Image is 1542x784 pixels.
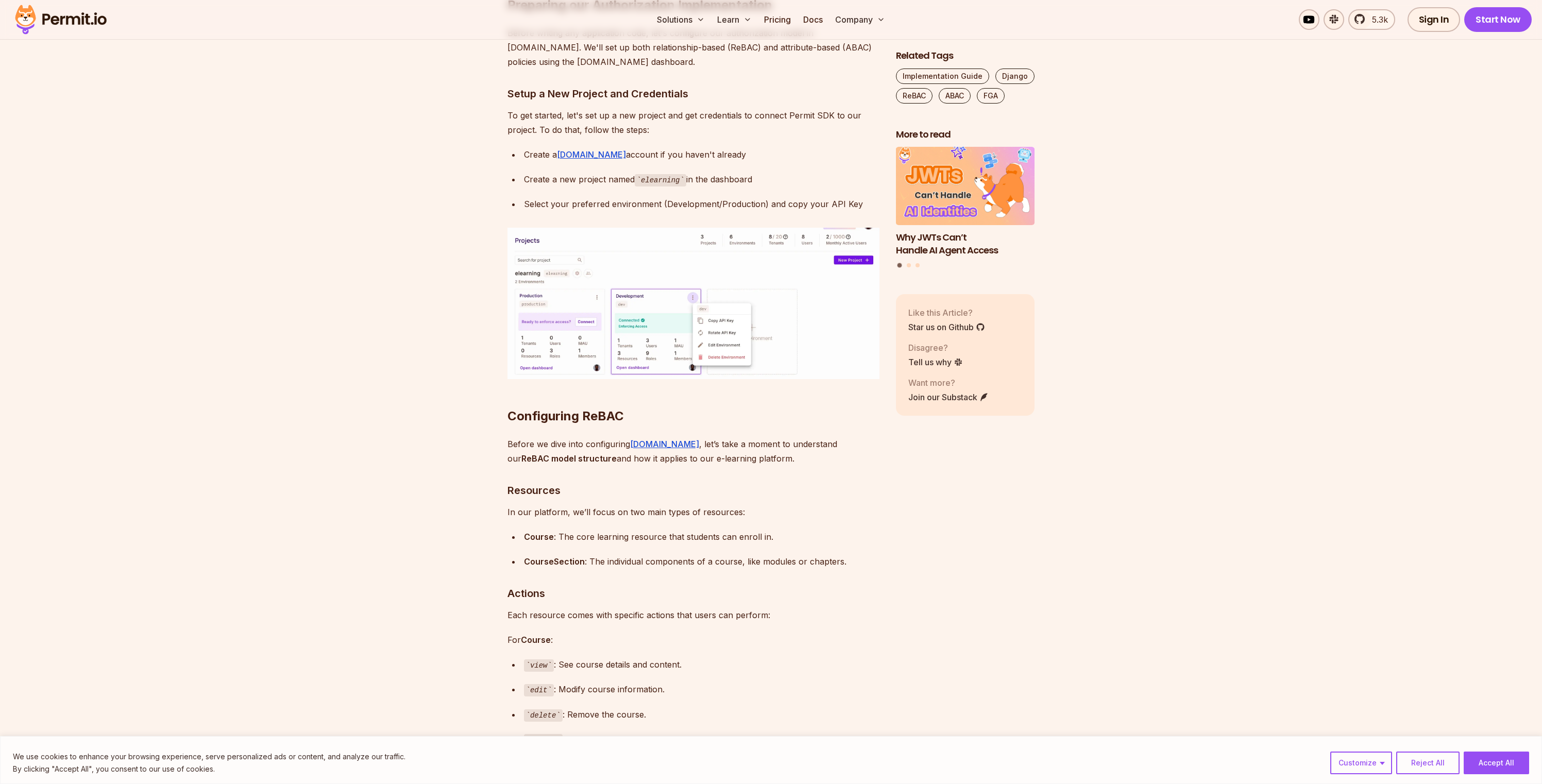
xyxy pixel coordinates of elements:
p: Before writing any application code, let's configure our authorization model in [DOMAIN_NAME]. We... [507,26,879,69]
h2: Configuring ReBAC [507,367,879,424]
button: Solutions [653,9,709,30]
p: Like this Article? [908,306,985,319]
div: Create a account if you haven't already [524,147,879,162]
a: FGA [977,88,1005,104]
p: Each resource comes with specific actions that users can perform: [507,608,879,622]
a: Why JWTs Can’t Handle AI Agent AccessWhy JWTs Can’t Handle AI Agent Access [896,147,1035,257]
p: For : [507,633,879,647]
a: 5.3k [1348,9,1395,30]
p: Want more? [908,377,989,389]
button: Customize [1330,752,1392,774]
img: image.png [507,228,879,379]
div: : Modify course information. [524,682,879,697]
h3: Actions [507,585,879,602]
a: Tell us why [908,356,963,368]
div: Create a new project named in the dashboard [524,172,879,187]
strong: Course [524,532,554,542]
a: Pricing [760,9,795,30]
button: Company [831,9,889,30]
strong: CourseSection [524,556,585,567]
button: Go to slide 3 [916,264,920,268]
a: Star us on Github [908,321,985,333]
div: : Join the course as a student. [524,732,879,747]
h3: Resources [507,482,879,499]
a: Docs [799,9,827,30]
div: : Remove the course. [524,707,879,722]
a: [DOMAIN_NAME] [557,149,626,160]
a: Sign In [1408,7,1461,32]
button: Reject All [1396,752,1460,774]
div: : The core learning resource that students can enroll in. [524,530,879,544]
h2: Related Tags [896,49,1035,62]
strong: Course [521,635,551,645]
p: We use cookies to enhance your browsing experience, serve personalized ads or content, and analyz... [13,751,405,763]
div: Posts [896,147,1035,269]
h2: More to read [896,128,1035,141]
button: Learn [713,9,756,30]
code: edit [524,684,554,696]
a: ABAC [939,88,971,104]
p: Disagree? [908,342,963,354]
img: Permit logo [10,2,111,37]
button: Accept All [1464,752,1529,774]
code: delete [524,709,563,722]
button: Go to slide 1 [897,263,902,268]
p: Before we dive into configuring , let’s take a moment to understand our and how it applies to our... [507,437,879,466]
li: 1 of 3 [896,147,1035,257]
a: ReBAC [896,88,933,104]
a: Start Now [1464,7,1532,32]
strong: ReBAC model structure [521,453,617,464]
a: Django [995,69,1035,84]
p: To get started, let's set up a new project and get credentials to connect Permit SDK to our proje... [507,108,879,137]
img: Why JWTs Can’t Handle AI Agent Access [896,147,1035,226]
span: 5.3k [1366,13,1388,26]
h3: Why JWTs Can’t Handle AI Agent Access [896,231,1035,257]
div: : The individual components of a course, like modules or chapters. [524,554,879,569]
h3: Setup a New Project and Credentials [507,86,879,102]
div: Select your preferred environment (Development/Production) and copy your API Key [524,197,879,211]
code: view [524,659,554,672]
p: By clicking "Accept All", you consent to our use of cookies. [13,763,405,775]
a: Join our Substack [908,391,989,403]
a: Implementation Guide [896,69,989,84]
div: : See course details and content. [524,657,879,672]
code: elearning [635,174,686,186]
p: In our platform, we’ll focus on two main types of resources: [507,505,879,519]
code: enroll [524,734,563,746]
a: [DOMAIN_NAME] [630,439,699,449]
button: Go to slide 2 [907,264,911,268]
